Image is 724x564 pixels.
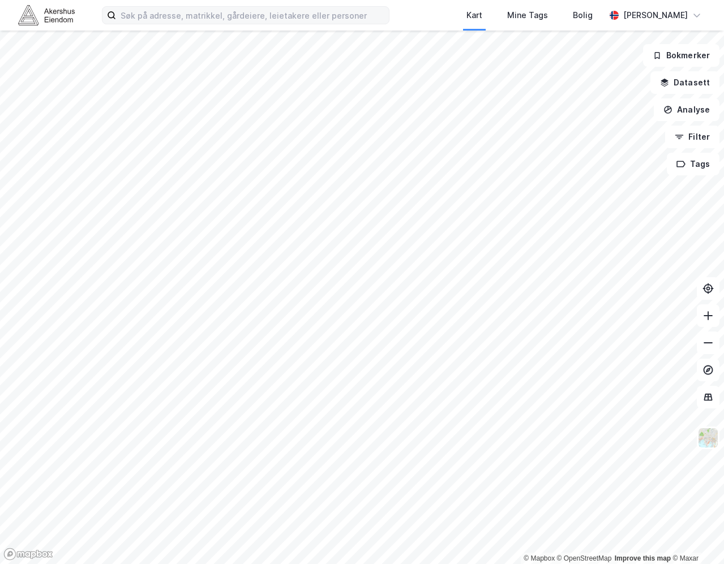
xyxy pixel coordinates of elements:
[665,126,719,148] button: Filter
[654,98,719,121] button: Analyse
[623,8,688,22] div: [PERSON_NAME]
[667,510,724,564] div: Kontrollprogram for chat
[667,153,719,175] button: Tags
[507,8,548,22] div: Mine Tags
[643,44,719,67] button: Bokmerker
[557,554,612,562] a: OpenStreetMap
[650,71,719,94] button: Datasett
[697,427,719,449] img: Z
[667,510,724,564] iframe: Chat Widget
[615,554,671,562] a: Improve this map
[466,8,482,22] div: Kart
[18,5,75,25] img: akershus-eiendom-logo.9091f326c980b4bce74ccdd9f866810c.svg
[573,8,593,22] div: Bolig
[116,7,389,24] input: Søk på adresse, matrikkel, gårdeiere, leietakere eller personer
[3,548,53,561] a: Mapbox homepage
[524,554,555,562] a: Mapbox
